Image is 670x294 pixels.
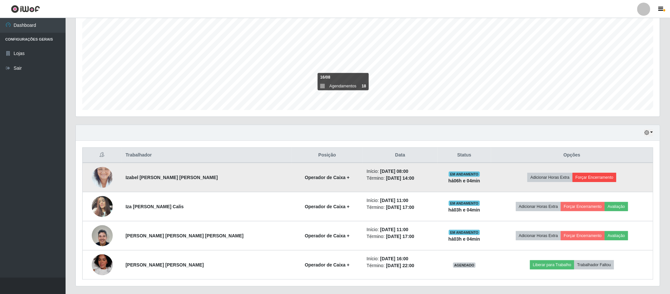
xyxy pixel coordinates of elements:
[561,202,605,211] button: Forçar Encerramento
[126,233,244,238] strong: [PERSON_NAME] [PERSON_NAME] [PERSON_NAME]
[527,173,572,182] button: Adicionar Horas Extra
[448,207,480,212] strong: há 03 h e 04 min
[438,148,491,163] th: Status
[92,159,113,196] img: 1677848309634.jpeg
[367,262,434,269] li: Término:
[305,204,350,209] strong: Operador de Caixa +
[305,175,350,180] strong: Operador de Caixa +
[367,204,434,211] li: Término:
[92,193,113,220] img: 1754675382047.jpeg
[386,205,414,210] time: [DATE] 17:00
[126,262,204,267] strong: [PERSON_NAME] [PERSON_NAME]
[11,5,40,13] img: CoreUI Logo
[380,227,408,232] time: [DATE] 11:00
[305,262,350,267] strong: Operador de Caixa +
[449,230,480,235] span: EM ANDAMENTO
[516,202,561,211] button: Adicionar Horas Extra
[292,148,363,163] th: Posição
[126,204,184,209] strong: Iza [PERSON_NAME] Calis
[92,252,113,278] img: 1742965437986.jpeg
[530,260,574,269] button: Liberar para Trabalho
[605,231,628,240] button: Avaliação
[449,201,480,206] span: EM ANDAMENTO
[305,233,350,238] strong: Operador de Caixa +
[122,148,292,163] th: Trabalhador
[92,222,113,249] img: 1751532176335.jpeg
[367,197,434,204] li: Início:
[573,173,617,182] button: Forçar Encerramento
[367,255,434,262] li: Início:
[386,175,414,181] time: [DATE] 14:00
[380,198,408,203] time: [DATE] 11:00
[367,226,434,233] li: Início:
[605,202,628,211] button: Avaliação
[448,178,480,183] strong: há 06 h e 04 min
[126,175,218,180] strong: Izabel [PERSON_NAME] [PERSON_NAME]
[367,168,434,175] li: Início:
[448,236,480,242] strong: há 03 h e 04 min
[453,263,476,268] span: AGENDADO
[561,231,605,240] button: Forçar Encerramento
[386,263,414,268] time: [DATE] 22:00
[449,172,480,177] span: EM ANDAMENTO
[367,233,434,240] li: Término:
[380,256,408,261] time: [DATE] 16:00
[367,175,434,182] li: Término:
[386,234,414,239] time: [DATE] 17:00
[574,260,614,269] button: Trabalhador Faltou
[516,231,561,240] button: Adicionar Horas Extra
[491,148,653,163] th: Opções
[380,169,408,174] time: [DATE] 08:00
[363,148,438,163] th: Data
